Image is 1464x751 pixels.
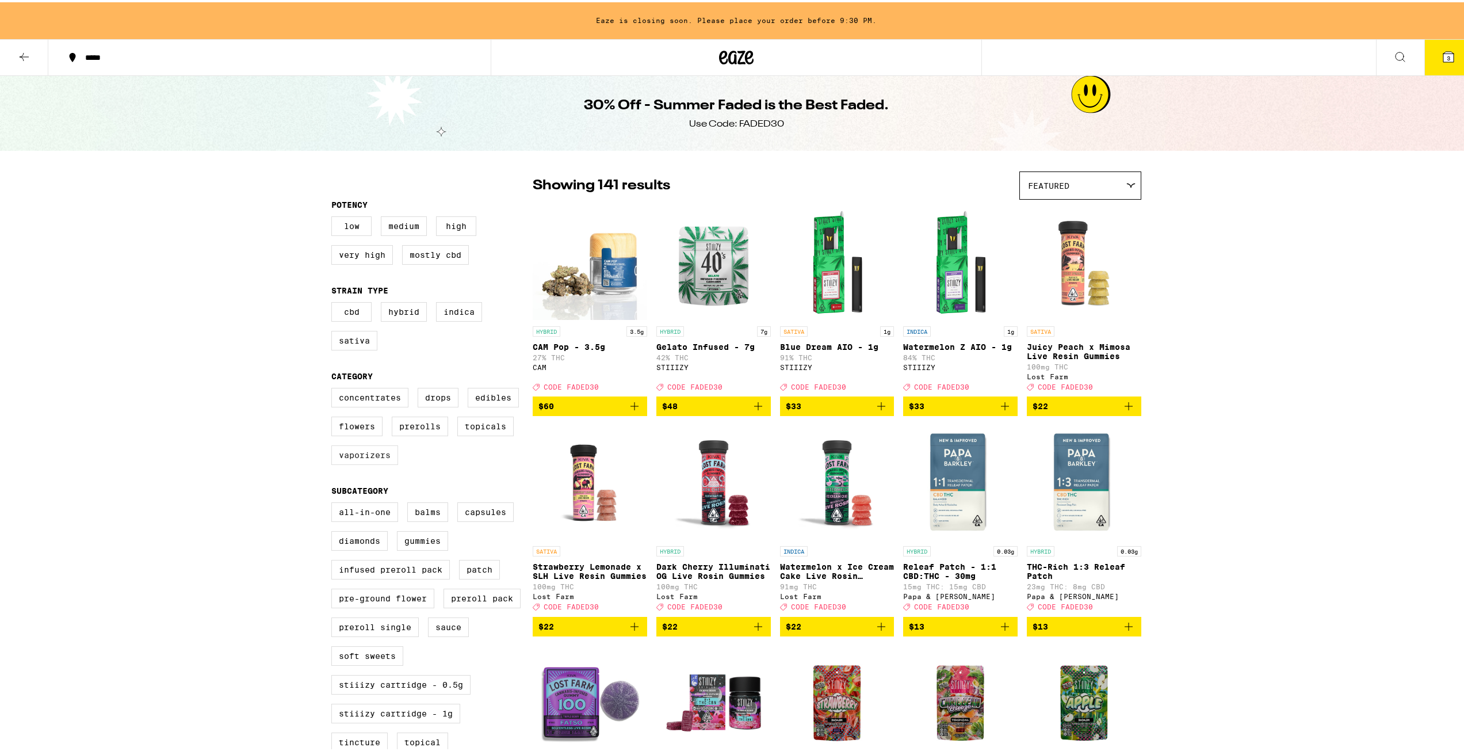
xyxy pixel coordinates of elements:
[903,615,1018,634] button: Add to bag
[331,198,368,207] legend: Potency
[780,324,808,334] p: SATIVA
[667,381,723,388] span: CODE FADED30
[903,560,1018,578] p: Releaf Patch - 1:1 CBD:THC - 30mg
[436,214,476,234] label: High
[538,399,554,409] span: $60
[533,423,647,614] a: Open page for Strawberry Lemonade x SLH Live Resin Gummies from Lost Farm
[780,340,895,349] p: Blue Dream AIO - 1g
[533,423,647,538] img: Lost Farm - Strawberry Lemonade x SLH Live Resin Gummies
[444,586,521,606] label: Preroll Pack
[331,558,450,577] label: Infused Preroll Pack
[584,94,889,113] h1: 30% Off - Summer Faded is the Best Faded.
[1038,381,1093,388] span: CODE FADED30
[909,620,924,629] span: $13
[533,361,647,369] div: CAM
[1027,324,1054,334] p: SATIVA
[457,414,514,434] label: Topicals
[407,500,448,520] label: Balms
[903,423,1018,614] a: Open page for Releaf Patch - 1:1 CBD:THC - 30mg from Papa & Barkley
[993,544,1018,554] p: 0.03g
[656,394,771,414] button: Add to bag
[533,615,647,634] button: Add to bag
[786,399,801,409] span: $33
[903,361,1018,369] div: STIIIZY
[1028,179,1069,188] span: Featured
[533,394,647,414] button: Add to bag
[1027,590,1141,598] div: Papa & [PERSON_NAME]
[780,581,895,588] p: 91mg THC
[533,203,647,394] a: Open page for CAM Pop - 3.5g from CAM
[656,423,771,538] img: Lost Farm - Dark Cherry Illuminati OG Live Rosin Gummies
[1004,324,1018,334] p: 1g
[459,558,500,577] label: Patch
[331,243,393,262] label: Very High
[780,544,808,554] p: INDICA
[468,386,519,405] label: Edibles
[656,423,771,614] a: Open page for Dark Cherry Illuminati OG Live Rosin Gummies from Lost Farm
[544,601,599,609] span: CODE FADED30
[780,615,895,634] button: Add to bag
[662,399,678,409] span: $48
[1027,423,1141,614] a: Open page for THC-Rich 1:3 Releaf Patch from Papa & Barkley
[1027,203,1141,318] img: Lost Farm - Juicy Peach x Mimosa Live Resin Gummies
[1027,394,1141,414] button: Add to bag
[331,484,388,493] legend: Subcategory
[331,386,408,405] label: Concentrates
[903,581,1018,588] p: 15mg THC: 15mg CBD
[533,544,560,554] p: SATIVA
[791,601,846,609] span: CODE FADED30
[1027,615,1141,634] button: Add to bag
[780,203,895,318] img: STIIIZY - Blue Dream AIO - 1g
[656,361,771,369] div: STIIIZY
[533,340,647,349] p: CAM Pop - 3.5g
[903,203,1018,318] img: STIIIZY - Watermelon Z AIO - 1g
[331,414,383,434] label: Flowers
[1033,620,1048,629] span: $13
[1027,340,1141,359] p: Juicy Peach x Mimosa Live Resin Gummies
[331,529,388,548] label: Diamonds
[418,386,458,405] label: Drops
[656,352,771,359] p: 42% THC
[1027,560,1141,578] p: THC-Rich 1:3 Releaf Patch
[544,381,599,388] span: CODE FADED30
[538,620,554,629] span: $22
[533,560,647,578] p: Strawberry Lemonade x SLH Live Resin Gummies
[331,644,403,664] label: Soft Sweets
[331,702,460,721] label: STIIIZY Cartridge - 1g
[331,586,434,606] label: Pre-ground Flower
[331,329,377,348] label: Sativa
[914,381,969,388] span: CODE FADED30
[402,243,469,262] label: Mostly CBD
[656,615,771,634] button: Add to bag
[903,544,931,554] p: HYBRID
[880,324,894,334] p: 1g
[331,369,373,379] legend: Category
[1027,361,1141,368] p: 100mg THC
[656,340,771,349] p: Gelato Infused - 7g
[1117,544,1141,554] p: 0.03g
[780,590,895,598] div: Lost Farm
[626,324,647,334] p: 3.5g
[903,340,1018,349] p: Watermelon Z AIO - 1g
[331,300,372,319] label: CBD
[331,500,398,520] label: All-In-One
[791,381,846,388] span: CODE FADED30
[903,394,1018,414] button: Add to bag
[1038,601,1093,609] span: CODE FADED30
[903,590,1018,598] div: Papa & [PERSON_NAME]
[667,601,723,609] span: CODE FADED30
[903,324,931,334] p: INDICA
[656,203,771,318] img: STIIIZY - Gelato Infused - 7g
[786,620,801,629] span: $22
[757,324,771,334] p: 7g
[533,581,647,588] p: 100mg THC
[1027,544,1054,554] p: HYBRID
[656,203,771,394] a: Open page for Gelato Infused - 7g from STIIIZY
[436,300,482,319] label: Indica
[903,352,1018,359] p: 84% THC
[381,300,427,319] label: Hybrid
[656,590,771,598] div: Lost Farm
[331,443,398,463] label: Vaporizers
[1027,581,1141,588] p: 23mg THC: 8mg CBD
[381,214,427,234] label: Medium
